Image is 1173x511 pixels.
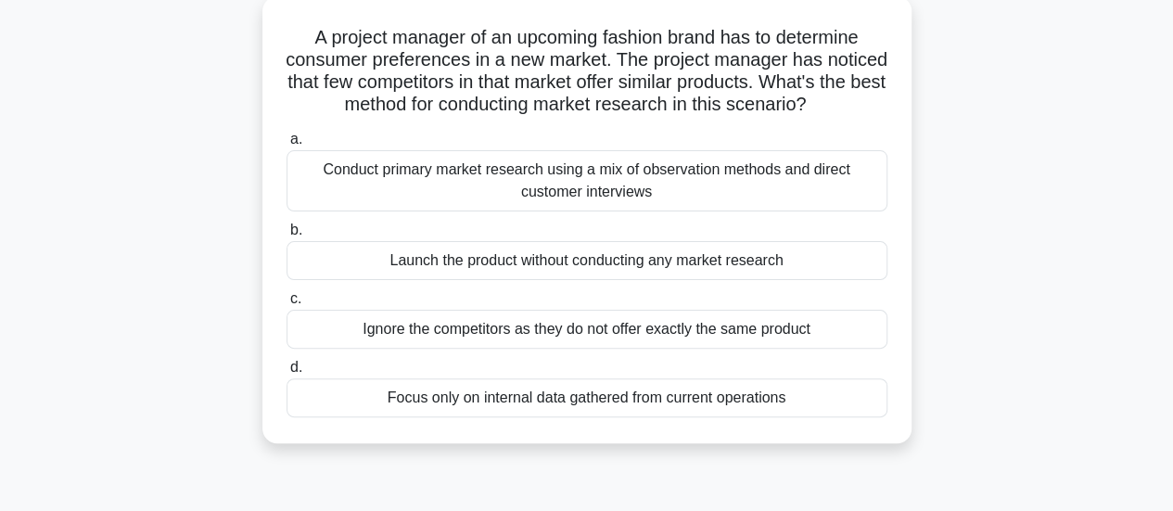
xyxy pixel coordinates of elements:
[290,290,301,306] span: c.
[287,310,887,349] div: Ignore the competitors as they do not offer exactly the same product
[287,378,887,417] div: Focus only on internal data gathered from current operations
[290,222,302,237] span: b.
[287,150,887,211] div: Conduct primary market research using a mix of observation methods and direct customer interviews
[285,26,889,117] h5: A project manager of an upcoming fashion brand has to determine consumer preferences in a new mar...
[287,241,887,280] div: Launch the product without conducting any market research
[290,359,302,375] span: d.
[290,131,302,147] span: a.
